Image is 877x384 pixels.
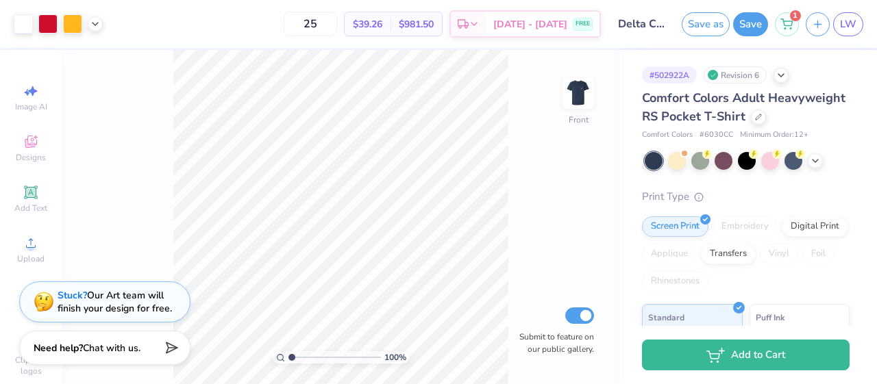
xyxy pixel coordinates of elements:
[782,216,848,237] div: Digital Print
[802,244,835,264] div: Foil
[16,152,46,163] span: Designs
[642,340,850,370] button: Add to Cart
[353,17,382,31] span: $39.26
[58,289,87,302] strong: Stuck?
[512,331,594,355] label: Submit to feature on our public gallery.
[713,216,778,237] div: Embroidery
[704,66,767,84] div: Revision 6
[642,90,845,125] span: Comfort Colors Adult Heavyweight RS Pocket T-Shirt
[840,16,856,32] span: LW
[642,216,708,237] div: Screen Print
[642,129,693,141] span: Comfort Colors
[642,271,708,292] div: Rhinestones
[682,12,730,36] button: Save as
[83,342,140,355] span: Chat with us.
[642,189,850,205] div: Print Type
[284,12,337,36] input: – –
[648,310,684,324] span: Standard
[565,79,592,107] img: Front
[576,19,590,29] span: FREE
[642,244,697,264] div: Applique
[700,129,733,141] span: # 6030CC
[58,289,172,315] div: Our Art team will finish your design for free.
[608,10,675,38] input: Untitled Design
[760,244,798,264] div: Vinyl
[399,17,434,31] span: $981.50
[34,342,83,355] strong: Need help?
[642,66,697,84] div: # 502922A
[756,310,785,324] span: Puff Ink
[833,12,863,36] a: LW
[790,10,801,21] span: 1
[7,355,55,376] span: Clipart & logos
[493,17,567,31] span: [DATE] - [DATE]
[14,203,47,214] span: Add Text
[701,244,756,264] div: Transfers
[384,351,406,363] span: 100 %
[15,101,47,112] span: Image AI
[740,129,808,141] span: Minimum Order: 12 +
[569,114,589,126] div: Front
[17,253,45,264] span: Upload
[733,12,768,36] button: Save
